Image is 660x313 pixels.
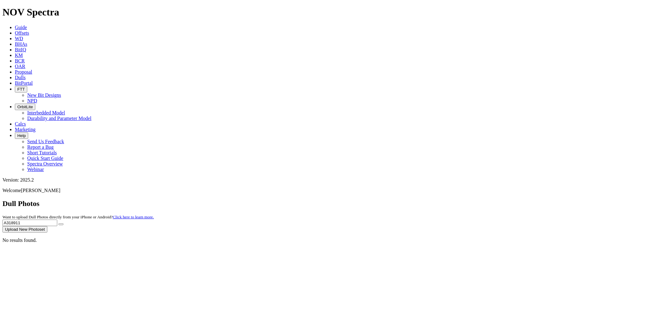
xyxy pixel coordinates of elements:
a: Marketing [15,127,36,132]
span: OrbitLite [17,105,33,109]
a: OAR [15,64,25,69]
a: Short Tutorials [27,150,57,155]
a: BHAs [15,41,27,47]
a: BitIQ [15,47,26,52]
a: New Bit Designs [27,92,61,98]
a: Send Us Feedback [27,139,64,144]
a: WD [15,36,23,41]
input: Search Serial Number [2,220,57,226]
a: Calcs [15,121,26,126]
div: Version: 2025.2 [2,177,658,183]
button: FTT [15,86,27,92]
a: Dulls [15,75,26,80]
a: Interbedded Model [27,110,65,115]
a: Webinar [27,167,44,172]
a: Quick Start Guide [27,156,63,161]
a: BCR [15,58,25,63]
a: KM [15,53,23,58]
button: Help [15,132,28,139]
a: Offsets [15,30,29,36]
button: OrbitLite [15,104,35,110]
span: Help [17,133,26,138]
p: No results found. [2,238,658,243]
span: [PERSON_NAME] [21,188,60,193]
button: Upload New Photoset [2,226,47,233]
h2: Dull Photos [2,199,658,208]
h1: NOV Spectra [2,6,658,18]
span: FTT [17,87,25,92]
a: Guide [15,25,27,30]
a: BitPortal [15,80,33,86]
a: Durability and Parameter Model [27,116,92,121]
p: Welcome [2,188,658,193]
a: Proposal [15,69,32,75]
small: Want to upload Dull Photos directly from your iPhone or Android? [2,215,154,219]
a: Report a Bug [27,144,54,150]
a: Spectra Overview [27,161,63,166]
a: Click here to learn more. [113,215,154,219]
a: NPD [27,98,37,103]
